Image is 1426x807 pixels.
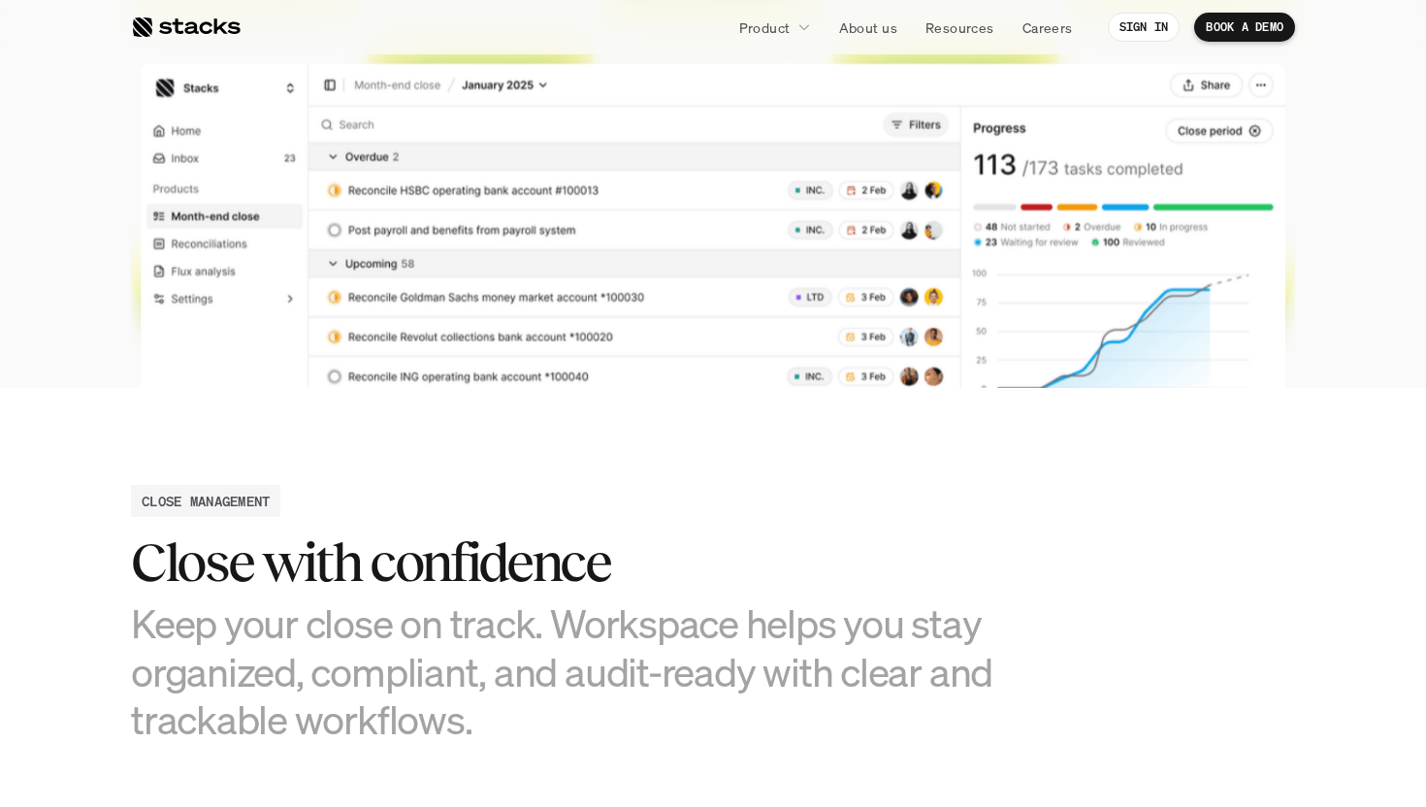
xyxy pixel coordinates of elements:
h2: CLOSE MANAGEMENT [142,491,270,511]
p: Careers [1022,17,1073,38]
a: About us [827,10,909,45]
h2: Close with confidence [131,533,1004,593]
p: About us [839,17,897,38]
a: Resources [914,10,1006,45]
p: Product [739,17,791,38]
a: BOOK A DEMO [1194,13,1295,42]
p: SIGN IN [1119,20,1169,34]
a: SIGN IN [1108,13,1181,42]
h3: Keep your close on track. Workspace helps you stay organized, compliant, and audit-ready with cle... [131,599,1004,743]
p: BOOK A DEMO [1206,20,1283,34]
a: Careers [1011,10,1085,45]
p: Resources [925,17,994,38]
a: Privacy Policy [229,370,314,383]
